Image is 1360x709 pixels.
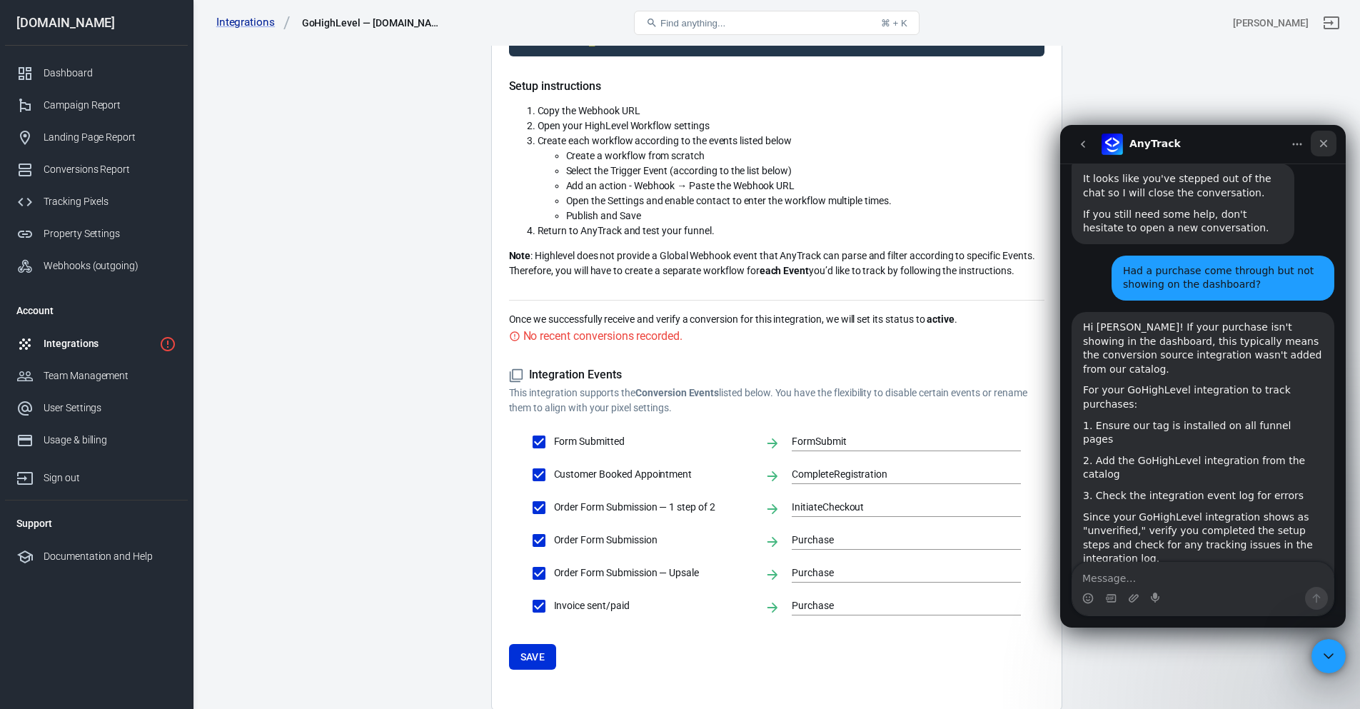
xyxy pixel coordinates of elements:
[44,401,176,416] div: User Settings
[538,135,792,146] span: Create each workflow according to the events listed below
[44,130,176,145] div: Landing Page Report
[792,531,999,549] input: Purchase
[5,506,188,540] li: Support
[538,225,715,236] span: Return to AnyTrack and test your funnel.
[302,16,445,30] div: GoHighLevel — adhdsuccesssystem.com
[5,218,188,250] a: Property Settings
[44,194,176,209] div: Tracking Pixels
[760,265,810,276] strong: each Event
[509,368,1044,383] h5: Integration Events
[5,456,188,494] a: Sign out
[554,598,753,613] span: Invoice sent/paid
[1311,639,1346,673] iframe: Intercom live chat
[554,565,753,580] span: Order Form Submission — Upsale
[5,186,188,218] a: Tracking Pixels
[44,98,176,113] div: Campaign Report
[554,434,753,449] span: Form Submitted
[792,433,999,451] input: FormSubmit
[5,57,188,89] a: Dashboard
[554,500,753,515] span: Order Form Submission — 1 step of 2
[5,392,188,424] a: User Settings
[44,336,153,351] div: Integrations
[159,336,176,353] svg: 1 networks not verified yet
[44,471,176,486] div: Sign out
[5,293,188,328] li: Account
[554,533,753,548] span: Order Form Submission
[5,360,188,392] a: Team Management
[44,368,176,383] div: Team Management
[5,154,188,186] a: Conversions Report
[523,327,682,345] div: No recent conversions recorded.
[509,312,1044,327] p: Once we successfully receive and verify a conversion for this integration, we will set its status...
[509,248,1044,278] p: : Highlevel does not provide a Global Webhook event that AnyTrack can parse and filter according ...
[538,105,640,116] span: Copy the Webhook URL
[44,66,176,81] div: Dashboard
[792,597,999,615] input: Purchase
[792,498,999,516] input: InitiateCheckout
[5,328,188,360] a: Integrations
[1060,125,1346,628] iframe: Intercom live chat
[927,313,954,325] strong: active
[5,424,188,456] a: Usage & billing
[509,644,557,670] button: Save
[44,258,176,273] div: Webhooks (outgoing)
[5,250,188,282] a: Webhooks (outgoing)
[566,195,892,206] span: Open the Settings and enable contact to enter the workflow multiple times.
[44,226,176,241] div: Property Settings
[635,387,719,398] strong: Conversion Events
[881,18,907,29] div: ⌘ + K
[566,165,792,176] span: Select the Trigger Event (according to the list below)
[554,467,753,482] span: Customer Booked Appointment
[44,162,176,177] div: Conversions Report
[1233,16,1309,31] div: Account id: Kz40c9cP
[44,433,176,448] div: Usage & billing
[216,15,291,30] a: Integrations
[566,210,641,221] span: Publish and Save
[660,18,725,29] span: Find anything...
[566,180,795,191] span: Add an action - Webhook → Paste the Webhook URL
[509,79,1044,94] h5: Setup instructions
[792,564,999,582] input: Purchase
[5,89,188,121] a: Campaign Report
[538,120,710,131] span: Open your HighLevel Workflow settings
[44,549,176,564] div: Documentation and Help
[5,16,188,29] div: [DOMAIN_NAME]
[566,150,705,161] span: Create a workflow from scratch
[792,466,999,483] input: CompleteRegistration
[1314,6,1349,40] a: Sign out
[634,11,920,35] button: Find anything...⌘ + K
[509,250,531,261] strong: Note
[5,121,188,154] a: Landing Page Report
[509,386,1044,416] p: This integration supports the listed below. You have the flexibility to disable certain events or...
